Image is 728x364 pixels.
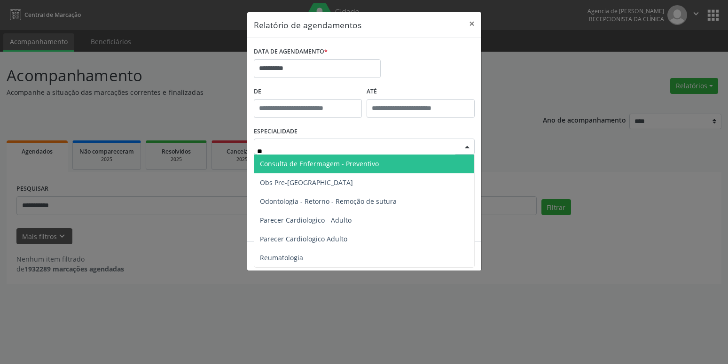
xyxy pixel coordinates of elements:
[254,85,362,99] label: De
[260,216,352,225] span: Parecer Cardiologico - Adulto
[260,159,379,168] span: Consulta de Enfermagem - Preventivo
[260,197,397,206] span: Odontologia - Retorno - Remoção de sutura
[462,12,481,35] button: Close
[260,234,347,243] span: Parecer Cardiologico Adulto
[254,45,328,59] label: DATA DE AGENDAMENTO
[367,85,475,99] label: ATÉ
[254,124,297,139] label: ESPECIALIDADE
[260,178,353,187] span: Obs Pre-[GEOGRAPHIC_DATA]
[254,19,361,31] h5: Relatório de agendamentos
[260,253,303,262] span: Reumatologia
